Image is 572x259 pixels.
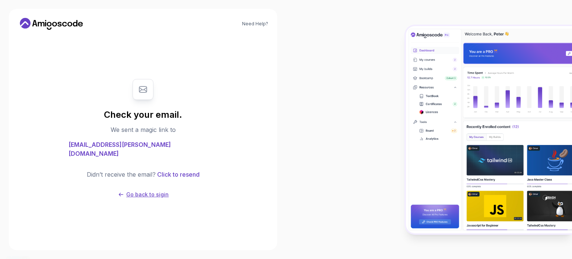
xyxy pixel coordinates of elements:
button: Go back to sigin [117,191,169,198]
p: Didn’t receive the email? [87,170,156,179]
p: Go back to sigin [126,191,169,198]
button: Click to resend [156,170,200,179]
a: Home link [18,18,85,30]
span: Viviane [33,231,52,238]
img: provesource social proof notification image [6,229,30,253]
p: We sent a magic link to [111,125,176,134]
img: Amigoscode Dashboard [406,26,572,233]
a: Amigoscode PRO Membership [49,239,109,244]
h1: Check your email. [104,109,182,121]
span: [DATE] [33,246,45,252]
span: Bought [33,239,48,244]
a: Need Help? [242,21,268,27]
a: ProveSource [52,246,75,252]
span: [EMAIL_ADDRESS][PERSON_NAME][DOMAIN_NAME] [69,140,217,158]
